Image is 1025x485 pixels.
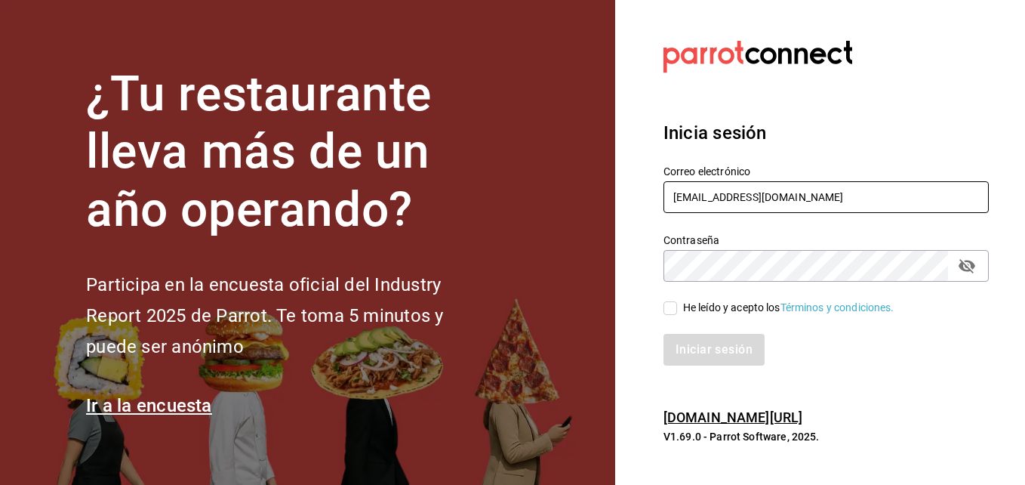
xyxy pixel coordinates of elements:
input: Ingresa tu correo electrónico [663,181,989,213]
h3: Inicia sesión [663,119,989,147]
h1: ¿Tu restaurante lleva más de un año operando? [86,66,494,239]
h2: Participa en la encuesta oficial del Industry Report 2025 de Parrot. Te toma 5 minutos y puede se... [86,270,494,362]
label: Correo electrónico [663,165,989,176]
a: Términos y condiciones. [780,301,894,314]
a: Ir a la encuesta [86,395,212,416]
a: [DOMAIN_NAME][URL] [663,409,802,425]
label: Contraseña [663,234,989,245]
button: passwordField [954,253,980,279]
div: He leído y acepto los [683,300,894,316]
p: V1.69.0 - Parrot Software, 2025. [663,429,989,444]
